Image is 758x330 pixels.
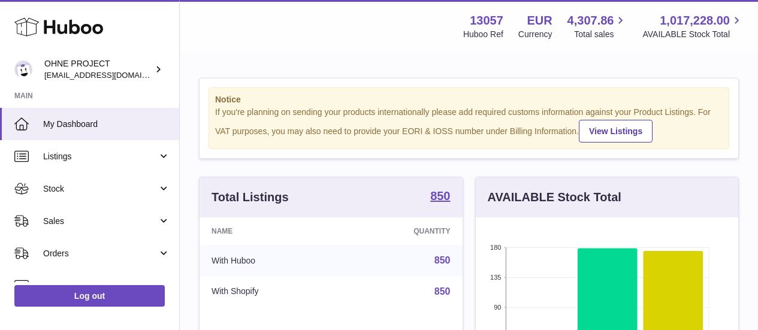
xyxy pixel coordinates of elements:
[14,285,165,307] a: Log out
[488,189,621,205] h3: AVAILABLE Stock Total
[434,286,451,296] a: 850
[200,276,341,307] td: With Shopify
[518,29,552,40] div: Currency
[567,13,614,29] span: 4,307.86
[43,216,158,227] span: Sales
[434,255,451,265] a: 850
[494,304,501,311] text: 90
[43,248,158,259] span: Orders
[470,13,503,29] strong: 13057
[490,274,501,281] text: 135
[642,13,744,40] a: 1,017,228.00 AVAILABLE Stock Total
[490,244,501,251] text: 180
[215,107,723,143] div: If you're planning on sending your products internationally please add required customs informati...
[43,119,170,130] span: My Dashboard
[341,217,462,245] th: Quantity
[44,70,176,80] span: [EMAIL_ADDRESS][DOMAIN_NAME]
[43,280,170,292] span: Usage
[430,190,450,204] a: 850
[660,13,730,29] span: 1,017,228.00
[430,190,450,202] strong: 850
[579,120,653,143] a: View Listings
[642,29,744,40] span: AVAILABLE Stock Total
[200,245,341,276] td: With Huboo
[215,94,723,105] strong: Notice
[14,60,32,78] img: internalAdmin-13057@internal.huboo.com
[527,13,552,29] strong: EUR
[463,29,503,40] div: Huboo Ref
[567,13,628,40] a: 4,307.86 Total sales
[44,58,152,81] div: OHNE PROJECT
[574,29,627,40] span: Total sales
[200,217,341,245] th: Name
[212,189,289,205] h3: Total Listings
[43,183,158,195] span: Stock
[43,151,158,162] span: Listings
